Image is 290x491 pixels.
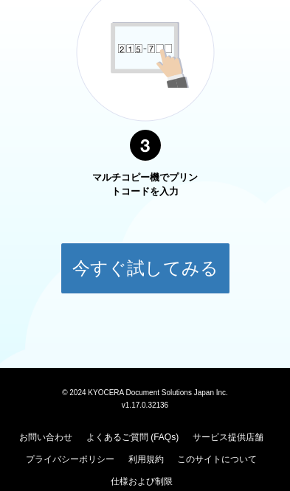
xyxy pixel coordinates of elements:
p: マルチコピー機でプリントコードを入力 [90,171,201,198]
a: 利用規約 [128,454,164,464]
a: お問い合わせ [19,432,72,442]
span: © 2024 KYOCERA Document Solutions Japan Inc. [62,387,228,397]
a: このサイトについて [177,454,257,464]
button: 今すぐ試してみる [61,243,230,294]
a: 仕様および制限 [111,476,173,487]
a: よくあるご質問 (FAQs) [86,432,179,442]
span: v1.17.0.32136 [122,400,168,409]
a: サービス提供店舗 [193,432,263,442]
a: プライバシーポリシー [26,454,114,464]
